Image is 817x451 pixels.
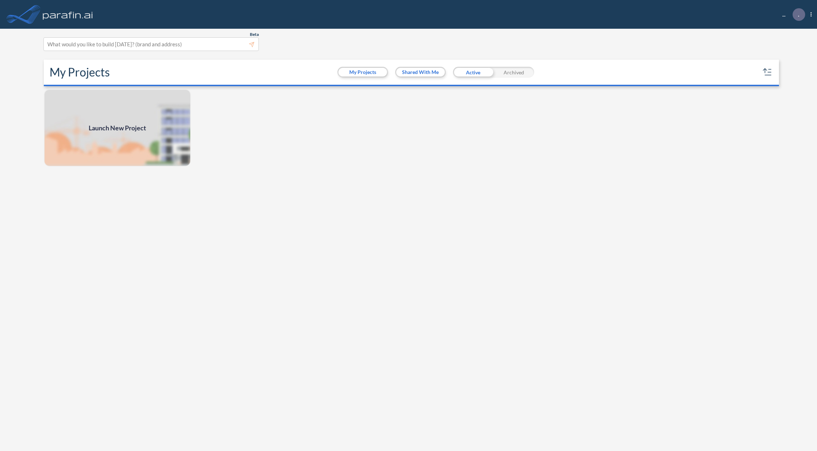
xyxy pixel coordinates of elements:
img: logo [41,7,94,22]
button: sort [762,66,773,78]
div: Active [453,67,494,78]
button: Shared With Me [396,68,445,76]
img: add [44,89,191,167]
a: Launch New Project [44,89,191,167]
button: My Projects [339,68,387,76]
h2: My Projects [50,65,110,79]
span: Launch New Project [89,123,146,133]
div: ... [771,8,812,21]
p: . [798,11,799,18]
span: Beta [250,32,259,37]
div: Archived [494,67,534,78]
